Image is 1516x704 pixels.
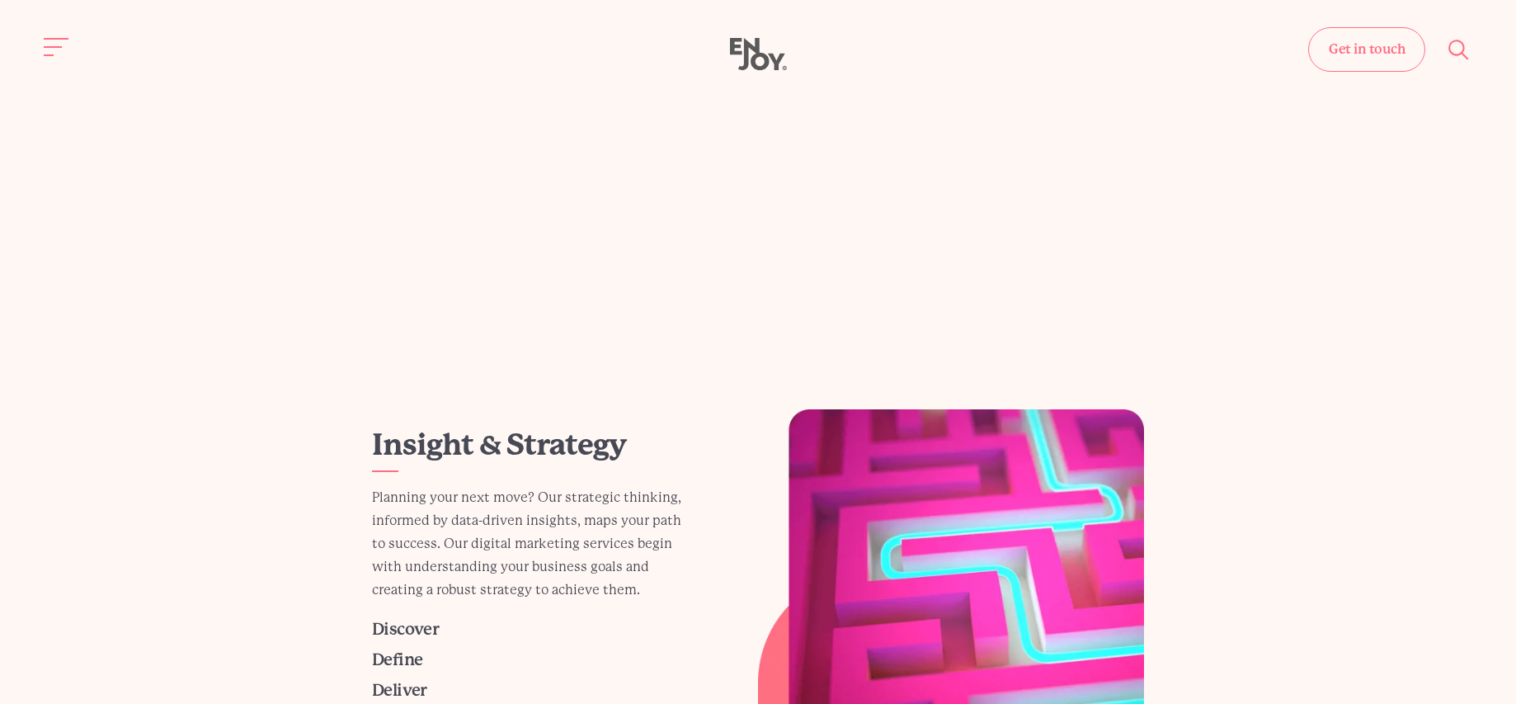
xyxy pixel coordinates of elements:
a: Discover [372,620,439,639]
a: Deliver [372,681,427,700]
button: Site search [1442,32,1476,67]
button: Site navigation [40,30,74,64]
a: Insight & Strategy [372,428,626,462]
p: Planning your next move? Our strategic thinking, informed by data-driven insights, maps your path... [372,486,696,602]
a: Get in touch [1308,27,1425,72]
a: Define [372,650,422,669]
